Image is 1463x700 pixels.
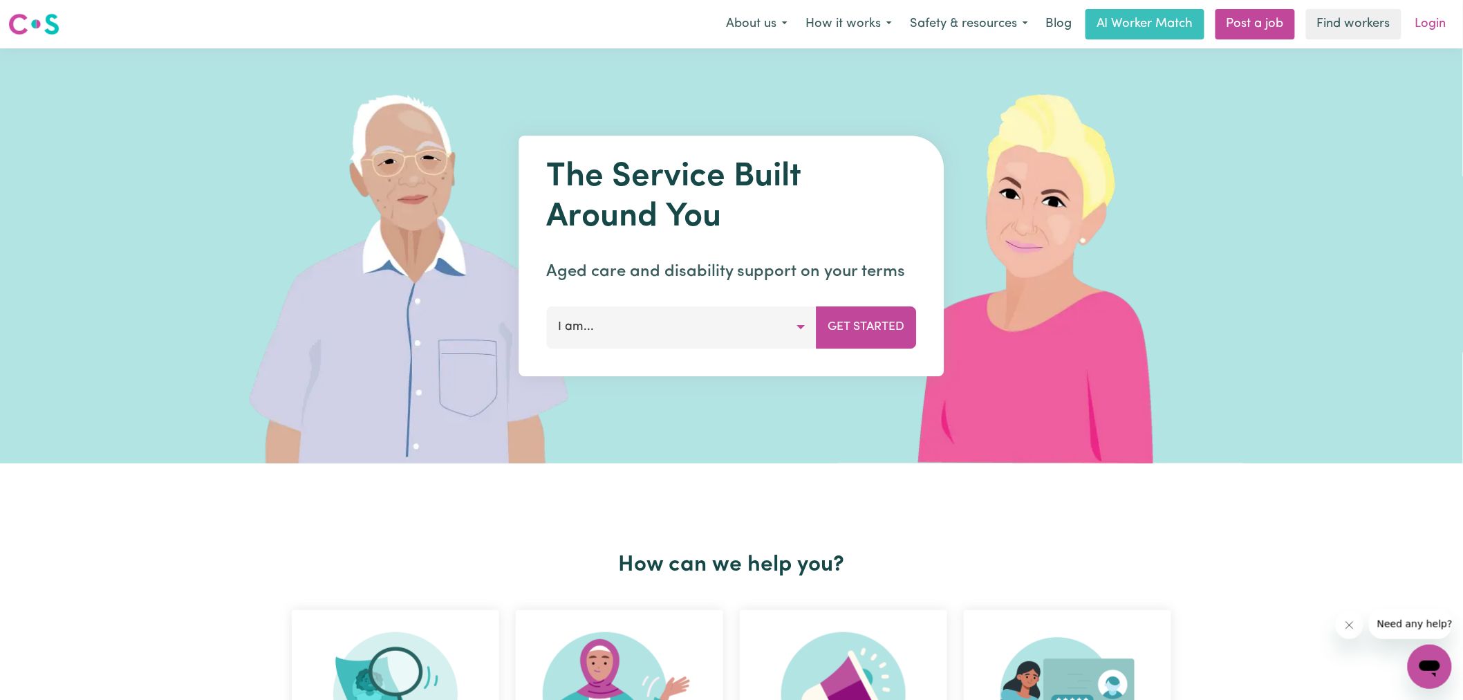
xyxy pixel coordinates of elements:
button: Safety & resources [901,10,1037,39]
a: Login [1407,9,1455,39]
a: Find workers [1306,9,1401,39]
h1: The Service Built Around You [547,158,917,237]
button: How it works [796,10,901,39]
iframe: Message from company [1369,609,1452,639]
a: AI Worker Match [1085,9,1204,39]
button: About us [717,10,796,39]
h2: How can we help you? [283,552,1180,578]
iframe: Close message [1336,611,1363,639]
span: Need any help? [8,10,84,21]
img: Careseekers logo [8,12,59,37]
a: Careseekers logo [8,8,59,40]
button: I am... [547,306,817,348]
p: Aged care and disability support on your terms [547,259,917,284]
iframe: Button to launch messaging window [1408,645,1452,689]
a: Post a job [1215,9,1295,39]
button: Get Started [817,306,917,348]
a: Blog [1037,9,1080,39]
